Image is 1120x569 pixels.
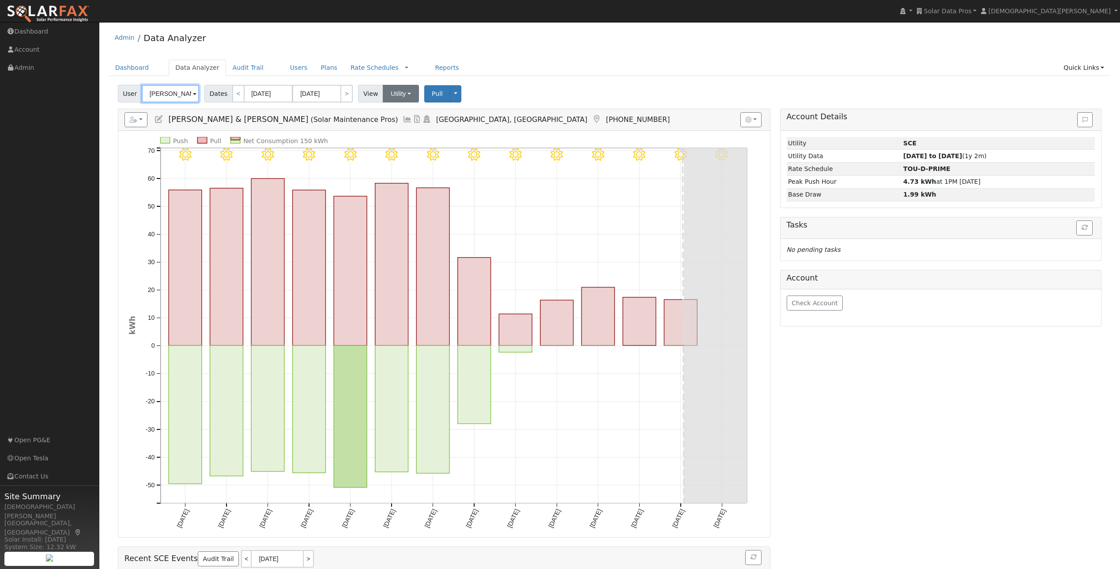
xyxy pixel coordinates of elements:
[1076,220,1093,235] button: Refresh
[903,178,936,185] strong: 4.73 kWh
[988,8,1111,15] span: [DEMOGRAPHIC_DATA][PERSON_NAME]
[1077,112,1093,127] button: Issue History
[551,148,563,161] i: 8/09 - Clear
[147,315,155,322] text: 10
[903,152,962,159] strong: [DATE] to [DATE]
[4,519,94,537] div: [GEOGRAPHIC_DATA], [GEOGRAPHIC_DATA]
[169,60,226,76] a: Data Analyzer
[1057,60,1111,76] a: Quick Links
[427,148,439,161] i: 8/06 - MostlyClear
[416,345,449,473] rect: onclick=""
[375,183,408,345] rect: onclick=""
[151,342,155,349] text: 0
[432,90,443,97] span: Pull
[198,551,239,566] a: Audit Trail
[344,148,357,161] i: 8/04 - Clear
[436,115,588,124] span: [GEOGRAPHIC_DATA], [GEOGRAPHIC_DATA]
[671,508,686,529] text: [DATE]
[592,148,604,161] i: 8/10 - Clear
[220,148,233,161] i: 8/01 - Clear
[124,550,764,568] h5: Recent SCE Events
[4,502,94,521] div: [DEMOGRAPHIC_DATA][PERSON_NAME]
[358,85,383,102] span: View
[241,550,251,568] a: <
[147,286,155,293] text: 20
[217,508,231,529] text: [DATE]
[4,542,94,552] div: System Size: 12.32 kW
[46,554,53,561] img: retrieve
[903,165,950,172] strong: 71
[304,550,313,568] a: >
[299,508,314,529] text: [DATE]
[903,152,987,159] span: (1y 2m)
[787,220,1095,230] h5: Tasks
[303,148,315,161] i: 8/03 - Clear
[787,137,902,150] td: Utility
[547,508,562,529] text: [DATE]
[713,508,727,529] text: [DATE]
[169,190,202,345] rect: onclick=""
[787,273,1095,283] h5: Account
[293,345,326,473] rect: onclick=""
[168,115,308,124] span: [PERSON_NAME] & [PERSON_NAME]
[283,60,314,76] a: Users
[340,85,353,102] a: >
[592,115,601,124] a: Map
[458,345,491,424] rect: onclick=""
[128,316,137,334] text: kWh
[351,64,399,71] a: Rate Schedules
[118,85,142,102] span: User
[147,231,155,238] text: 40
[403,115,412,124] a: Multi-Series Graph
[606,115,670,124] span: [PHONE_NUMBER]
[169,345,202,484] rect: onclick=""
[499,314,532,345] rect: onclick=""
[924,8,972,15] span: Solar Data Pros
[902,175,1095,188] td: at 1PM [DATE]
[787,150,902,163] td: Utility Data
[787,296,843,311] button: Check Account
[745,550,762,565] button: Refresh
[341,508,355,529] text: [DATE]
[147,203,155,210] text: 50
[115,34,135,41] a: Admin
[146,426,155,433] text: -30
[143,33,206,43] a: Data Analyzer
[792,300,838,307] span: Check Account
[210,188,243,345] rect: onclick=""
[146,370,155,377] text: -10
[210,345,243,476] rect: onclick=""
[4,490,94,502] span: Site Summary
[422,115,432,124] a: Login As (last 08/13/2025 4:43:12 PM)
[147,258,155,266] text: 30
[334,345,367,487] rect: onclick=""
[458,258,491,345] rect: onclick=""
[175,508,190,529] text: [DATE]
[540,300,573,346] rect: onclick=""
[787,175,902,188] td: Peak Push Hour
[4,535,94,544] div: Solar Install: [DATE]
[74,529,82,536] a: Map
[142,85,199,102] input: Select a User
[204,85,233,102] span: Dates
[412,115,422,124] a: Bills
[464,508,479,529] text: [DATE]
[146,482,155,489] text: -50
[226,60,270,76] a: Audit Trail
[416,188,449,345] rect: onclick=""
[243,137,328,144] text: Net Consumption 150 kWh
[423,508,438,529] text: [DATE]
[7,5,90,23] img: SolarFax
[146,398,155,405] text: -20
[261,148,274,161] i: 8/02 - Clear
[787,112,1095,121] h5: Account Details
[633,148,645,161] i: 8/11 - Clear
[258,508,272,529] text: [DATE]
[424,85,450,102] button: Pull
[251,345,284,471] rect: onclick=""
[173,137,188,144] text: Push
[334,196,367,345] rect: onclick=""
[382,508,396,529] text: [DATE]
[903,191,936,198] strong: 1.99 kWh
[383,85,419,102] button: Utility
